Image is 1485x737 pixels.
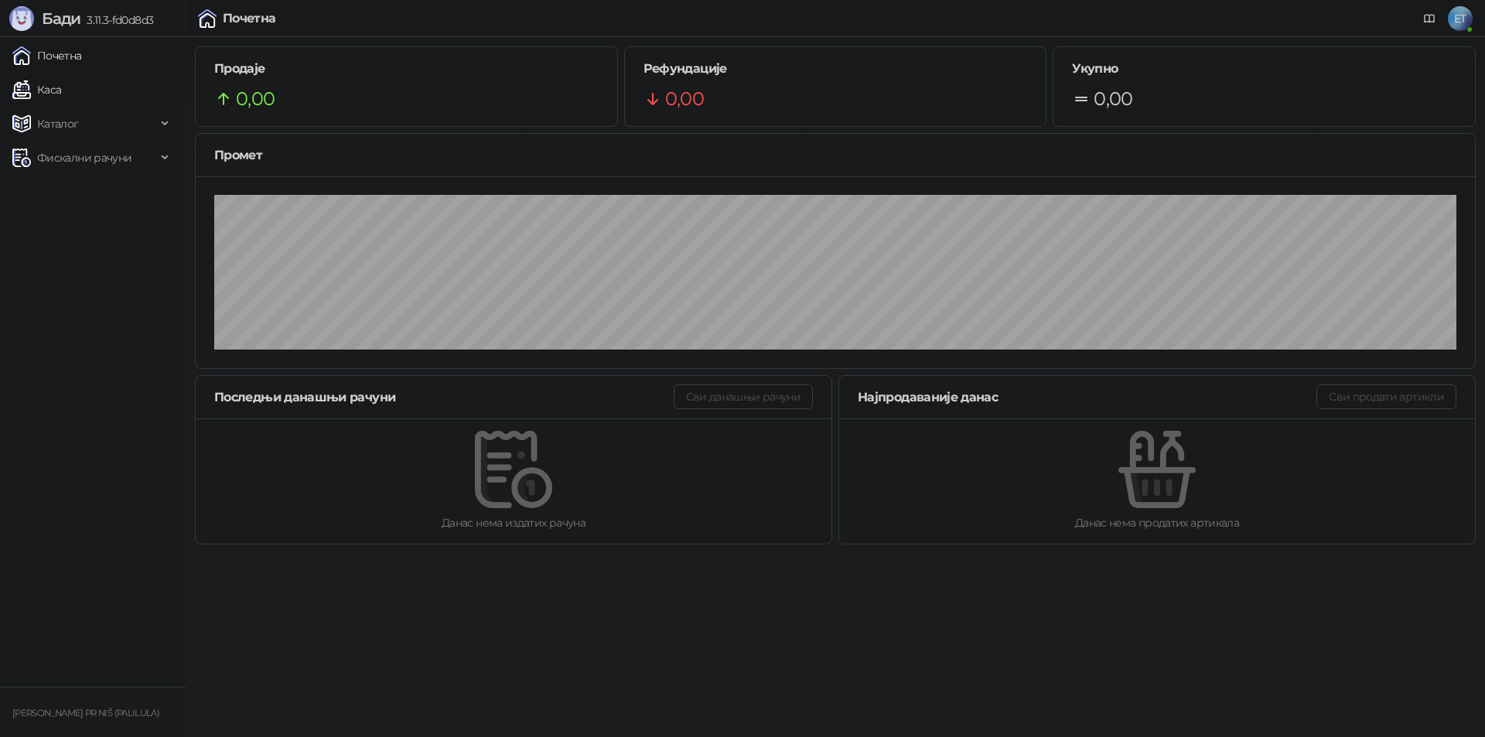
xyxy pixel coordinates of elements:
[80,13,153,27] span: 3.11.3-fd0d8d3
[674,384,813,409] button: Сви данашњи рачуни
[214,387,674,407] div: Последњи данашњи рачуни
[42,9,80,28] span: Бади
[12,74,61,105] a: Каса
[37,108,79,139] span: Каталог
[665,84,704,114] span: 0,00
[12,708,159,718] small: [PERSON_NAME] PR NIŠ (PALILULA)
[9,6,34,31] img: Logo
[223,12,276,25] div: Почетна
[1448,6,1473,31] span: ET
[1316,384,1456,409] button: Сви продати артикли
[236,84,275,114] span: 0,00
[12,40,82,71] a: Почетна
[37,142,131,173] span: Фискални рачуни
[1094,84,1132,114] span: 0,00
[214,60,599,78] h5: Продаје
[643,60,1028,78] h5: Рефундације
[214,145,1456,165] div: Промет
[1417,6,1442,31] a: Документација
[1072,60,1456,78] h5: Укупно
[858,387,1316,407] div: Најпродаваније данас
[220,514,807,531] div: Данас нема издатих рачуна
[864,514,1450,531] div: Данас нема продатих артикала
